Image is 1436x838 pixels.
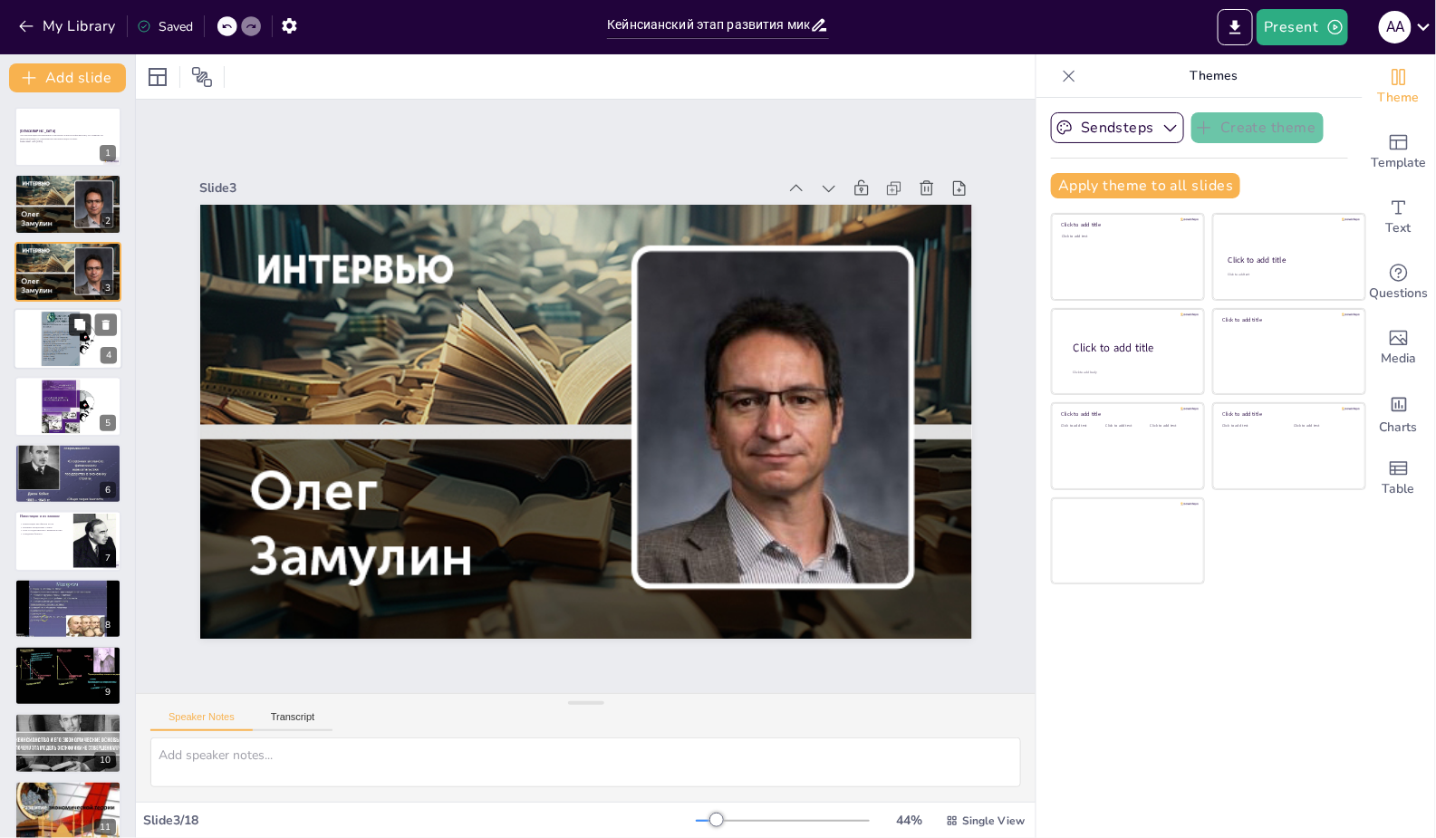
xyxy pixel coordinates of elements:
[100,482,116,498] div: 6
[100,684,116,700] div: 9
[143,812,696,829] div: Slide 3 / 18
[100,145,116,161] div: 1
[1370,284,1429,303] span: Questions
[191,66,213,88] span: Position
[253,711,333,731] button: Transcript
[250,104,817,241] div: Slide 3
[1228,273,1348,277] div: Click to add text
[14,308,122,370] div: 4
[9,63,126,92] button: Add slide
[1062,235,1191,239] div: Click to add text
[1294,424,1351,429] div: Click to add text
[14,242,121,302] div: 3
[14,107,121,167] div: 1
[94,819,116,835] div: 11
[137,18,193,35] div: Saved
[1380,418,1418,438] span: Charts
[1223,424,1280,429] div: Click to add text
[14,511,121,571] div: 7
[1191,112,1324,143] button: Create theme
[1223,316,1353,323] div: Click to add title
[100,617,116,633] div: 8
[1151,424,1191,429] div: Click to add text
[14,579,121,639] div: 8
[20,140,116,144] p: Generated with [URL]
[1051,173,1240,198] button: Apply theme to all slides
[1084,54,1344,98] p: Themes
[20,533,68,536] p: Ожидания бизнеса
[1223,410,1353,418] div: Click to add title
[1218,9,1253,45] button: Export to PowerPoint
[14,12,123,41] button: My Library
[95,314,117,336] button: Delete Slide
[1062,410,1191,418] div: Click to add title
[1074,340,1190,355] div: Click to add title
[1363,380,1435,446] div: Add charts and graphs
[20,129,55,133] strong: [DEMOGRAPHIC_DATA]
[888,812,931,829] div: 44 %
[20,526,68,530] p: Влияние процентных ставок
[1372,153,1427,173] span: Template
[607,12,809,38] input: Insert title
[14,377,121,437] div: 5
[1363,315,1435,380] div: Add images, graphics, shapes or video
[1363,120,1435,185] div: Add ready made slides
[1363,446,1435,511] div: Add a table
[1379,11,1412,43] div: A A
[150,711,253,731] button: Speaker Notes
[20,529,68,533] p: Роль государственного вмешательства
[14,444,121,504] div: 6
[1106,424,1147,429] div: Click to add text
[20,523,68,526] p: Инвестиции как фактор роста
[100,415,116,431] div: 5
[1051,112,1184,143] button: Sendsteps
[14,174,121,234] div: 2
[1062,424,1103,429] div: Click to add text
[20,515,68,520] p: Инвестиции и их влияние
[20,134,116,140] p: Эта презентация рассматривает ключевые аспекты кейнсианства, его влияние на микроэкономику и совр...
[1074,370,1188,374] div: Click to add body
[1363,185,1435,250] div: Add text boxes
[143,63,172,92] div: Layout
[1379,9,1412,45] button: A A
[962,814,1025,828] span: Single View
[100,280,116,296] div: 3
[1378,88,1420,108] span: Theme
[1363,54,1435,120] div: Change the overall theme
[101,348,117,364] div: 4
[100,550,116,566] div: 7
[1363,250,1435,315] div: Get real-time input from your audience
[1383,479,1415,499] span: Table
[1062,221,1191,228] div: Click to add title
[1386,218,1412,238] span: Text
[94,752,116,768] div: 10
[100,213,116,229] div: 2
[14,713,121,773] div: 10
[69,314,91,336] button: Duplicate Slide
[1229,255,1349,265] div: Click to add title
[14,646,121,706] div: 9
[1257,9,1347,45] button: Present
[1382,349,1417,369] span: Media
